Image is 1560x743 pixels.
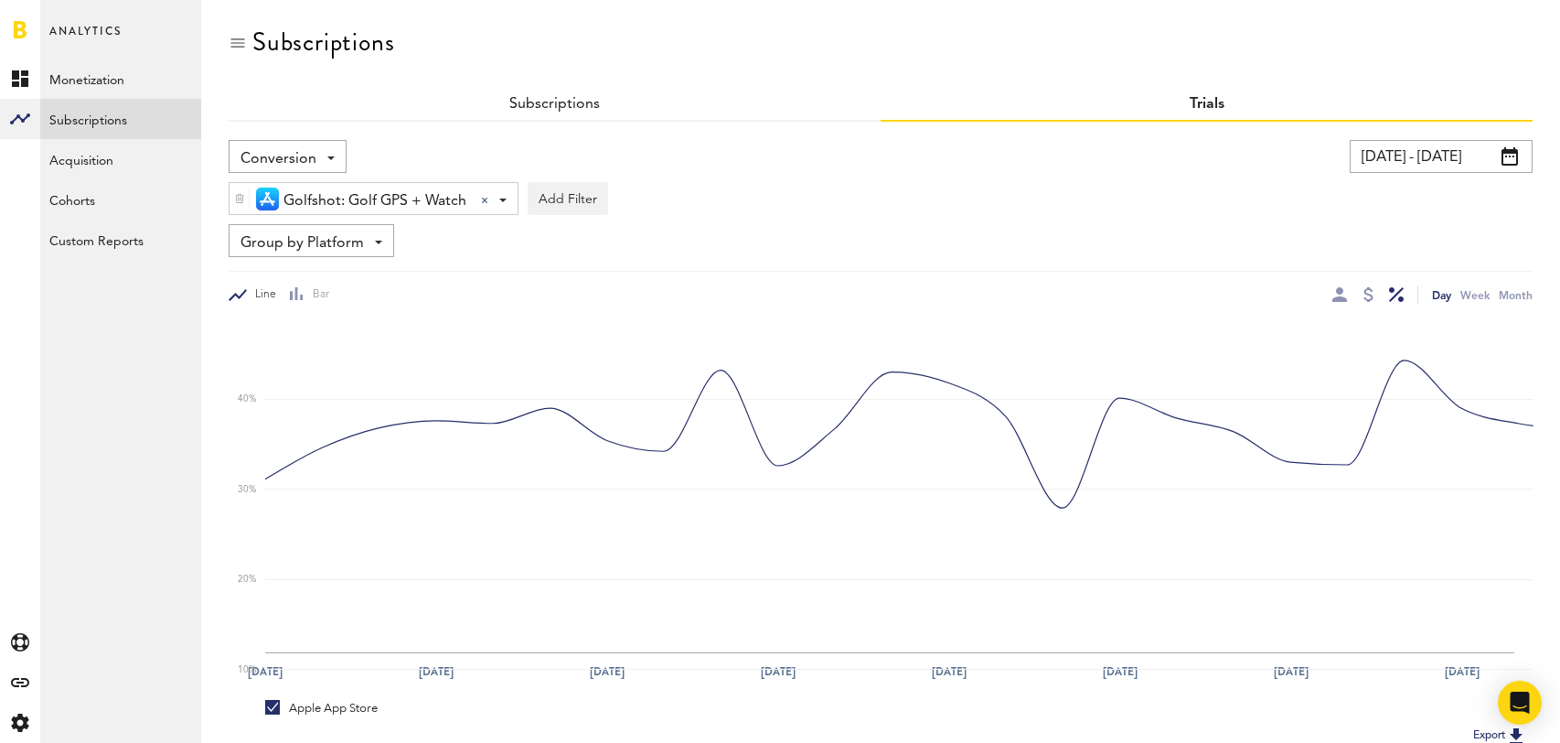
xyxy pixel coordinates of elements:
span: Conversion [240,144,316,175]
a: Subscriptions [40,99,201,139]
button: Add Filter [528,182,608,215]
div: Day [1432,285,1451,305]
text: [DATE] [761,663,796,680]
img: trash_awesome_blue.svg [234,192,245,205]
div: Week [1460,285,1490,305]
span: Golfshot: Golf GPS + Watch [283,186,466,217]
text: 20% [238,575,256,585]
text: [DATE] [419,663,454,680]
div: Apple App Store [265,700,378,716]
span: Line [247,287,276,303]
text: [DATE] [1445,663,1480,680]
text: [DATE] [590,663,625,680]
a: Cohorts [40,179,201,220]
text: 10% [238,664,256,674]
a: Trials [1190,97,1224,112]
div: Subscriptions [252,27,394,57]
text: [DATE] [1103,663,1138,680]
img: 21.png [256,188,279,210]
div: Clear [481,197,488,204]
div: Month [1499,285,1533,305]
text: 40% [238,394,256,404]
div: Open Intercom Messenger [1498,681,1542,725]
span: Analytics [49,20,122,59]
a: Subscriptions [509,97,600,112]
span: Group by Platform [240,228,364,259]
a: Custom Reports [40,220,201,260]
text: 30% [238,484,256,494]
span: Bar [305,287,329,303]
text: [DATE] [932,663,967,680]
a: Acquisition [40,139,201,179]
a: Monetization [40,59,201,99]
text: [DATE] [248,663,283,680]
text: [DATE] [1274,663,1309,680]
div: Delete [230,183,250,214]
